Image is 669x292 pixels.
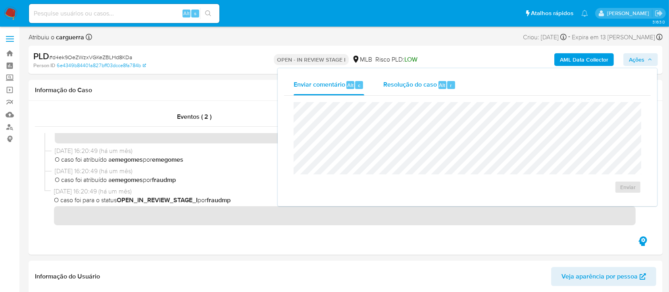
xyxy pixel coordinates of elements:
b: PLD [33,50,49,62]
span: Veja aparência por pessoa [561,267,638,286]
span: Alt [439,81,446,89]
span: Risco PLD: [375,55,417,64]
span: Resolução do caso [383,80,437,89]
b: carguerra [54,33,84,42]
span: Alt [183,10,190,17]
button: AML Data Collector [554,53,614,66]
span: Expira em 13 [PERSON_NAME] [572,33,655,42]
b: Person ID [33,62,55,69]
span: Atalhos rápidos [531,9,573,17]
button: Veja aparência por pessoa [551,267,656,286]
a: Sair [655,9,663,17]
button: Ações [623,53,658,66]
a: 6e4349b84401a827bff03dcce8fa784b [57,62,146,69]
h1: Informação do Usuário [35,273,100,280]
span: Enviar comentário [294,80,345,89]
span: - [568,32,570,43]
a: Notificações [581,10,588,17]
span: LOW [404,55,417,64]
span: Ações [629,53,644,66]
div: Criou: [DATE] [523,32,567,43]
div: MLB [352,55,372,64]
span: r [450,81,452,89]
span: Atribuiu o [29,33,84,42]
p: OPEN - IN REVIEW STAGE I [274,54,349,65]
p: carlos.guerra@mercadopago.com.br [607,10,652,17]
h1: Informação do Caso [35,86,656,94]
button: search-icon [200,8,216,19]
span: # d4ek9OeZWzxVGKeZBLHd8KDa [49,53,132,61]
b: AML Data Collector [560,53,608,66]
span: Alt [347,81,354,89]
span: Eventos ( 2 ) [177,112,212,121]
input: Pesquise usuários ou casos... [29,8,219,19]
span: s [194,10,196,17]
span: c [358,81,360,89]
